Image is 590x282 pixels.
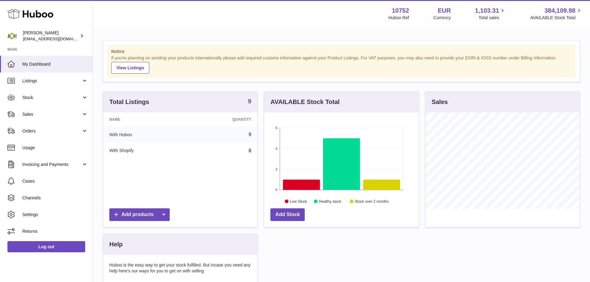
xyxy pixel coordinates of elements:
a: Log out [7,241,85,252]
span: 384,109.98 [544,7,575,15]
div: Currency [433,15,451,21]
p: Huboo is the easy way to get your stock fulfilled. But incase you need any help here's our ways f... [109,262,251,274]
span: Channels [22,195,88,201]
div: [PERSON_NAME] [23,30,79,42]
h3: Total Listings [109,98,149,106]
td: With Shopify [103,143,186,159]
text: 4 [276,147,278,150]
span: Returns [22,228,88,234]
th: Name [103,112,186,127]
strong: Notice [111,49,572,54]
text: 6 [276,126,278,130]
span: Invoicing and Payments [22,162,81,167]
th: Quantity [186,112,258,127]
span: Stock [22,95,81,101]
div: Huboo Ref [388,15,409,21]
span: Sales [22,111,81,117]
span: Orders [22,128,81,134]
a: View Listings [111,62,149,74]
h3: AVAILABLE Stock Total [270,98,339,106]
span: Total sales [479,15,506,21]
span: Cases [22,178,88,184]
div: If you're planning on sending your products internationally please add required customs informati... [111,55,572,74]
strong: 10752 [392,7,409,15]
td: With Huboo [103,127,186,143]
a: 8 [248,148,251,153]
a: Add Stock [270,208,305,221]
a: Add products [109,208,170,221]
text: Healthy stock [319,199,342,203]
text: Low Stock [290,199,307,203]
span: Settings [22,212,88,218]
a: 384,109.98 AVAILABLE Stock Total [530,7,583,21]
a: 9 [248,98,251,106]
span: 1,103.31 [475,7,499,15]
span: Listings [22,78,81,84]
span: [EMAIL_ADDRESS][DOMAIN_NAME] [23,36,91,41]
img: internalAdmin-10752@internal.huboo.com [7,31,17,41]
text: 2 [276,167,278,171]
a: 1,103.31 Total sales [475,7,506,21]
span: My Dashboard [22,61,88,67]
strong: EUR [438,7,451,15]
a: 9 [248,132,251,137]
strong: 9 [248,98,251,104]
text: Stock over 2 months [355,199,389,203]
h3: Sales [432,98,448,106]
h3: Help [109,240,123,249]
span: Usage [22,145,88,151]
text: 0 [276,188,278,192]
span: AVAILABLE Stock Total [530,15,583,21]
